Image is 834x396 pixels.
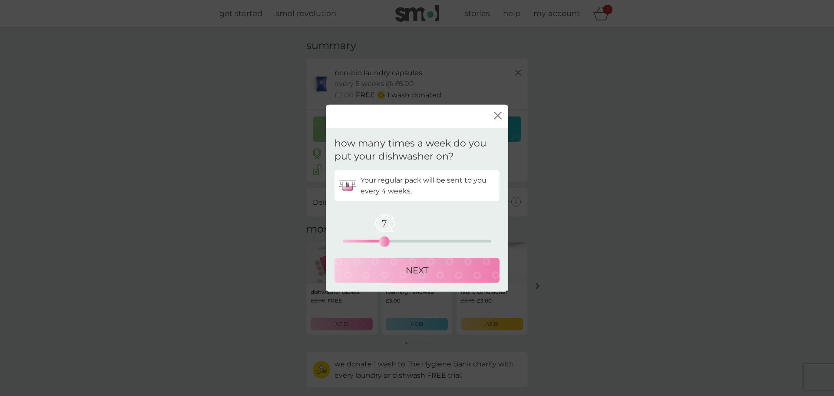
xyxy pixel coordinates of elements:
button: close [494,112,502,121]
p: Your regular pack will be sent to you every 4 weeks. [361,174,495,196]
span: 7 [374,213,395,234]
p: how many times a week do you put your dishwasher on? [334,136,500,163]
button: NEXT [334,258,500,283]
p: NEXT [406,263,428,277]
